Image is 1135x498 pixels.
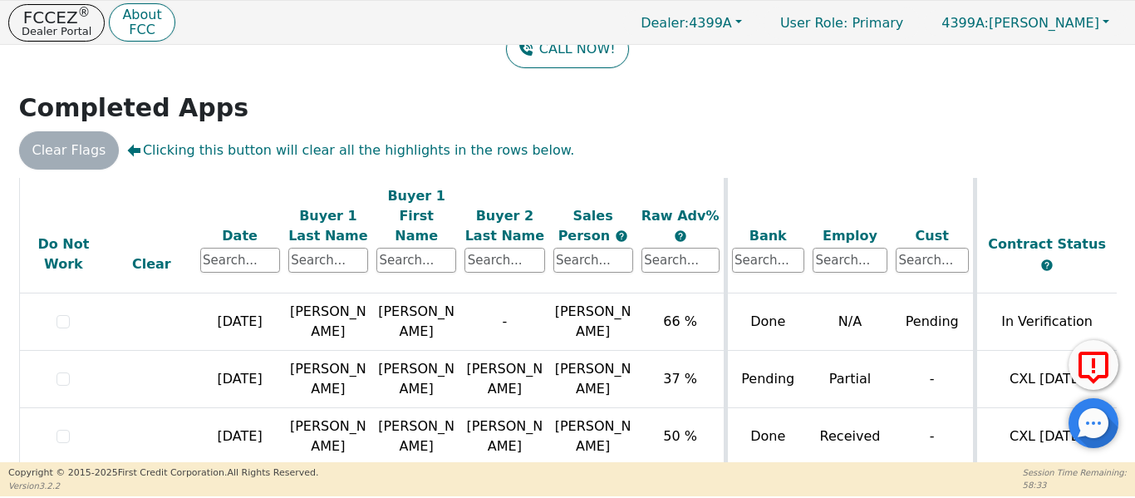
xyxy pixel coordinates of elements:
input: Search... [896,248,969,273]
p: Version 3.2.2 [8,480,318,492]
span: 37 % [663,371,697,387]
div: Buyer 2 Last Name [464,205,544,245]
span: [PERSON_NAME] [941,15,1099,31]
span: 66 % [663,313,697,329]
button: AboutFCC [109,3,174,42]
p: FCC [122,23,161,37]
div: Buyer 1 First Name [376,185,456,245]
td: - [460,293,548,351]
span: All Rights Reserved. [227,467,318,478]
td: [PERSON_NAME] [284,408,372,466]
input: Search... [813,248,887,273]
span: [PERSON_NAME] [555,303,631,339]
input: Search... [464,248,544,273]
div: Buyer 1 Last Name [288,205,368,245]
span: Sales Person [558,207,615,243]
td: In Verification [975,293,1118,351]
strong: Completed Apps [19,93,249,122]
div: Date [200,225,280,245]
p: FCCEZ [22,9,91,26]
td: [PERSON_NAME] [284,351,372,408]
span: 4399A [641,15,732,31]
td: - [892,408,975,466]
span: [PERSON_NAME] [555,418,631,454]
span: Contract Status [988,236,1106,252]
input: Search... [732,248,805,273]
sup: ® [78,5,91,20]
td: Pending [725,351,808,408]
input: Search... [553,248,633,273]
span: Clicking this button will clear all the highlights in the rows below. [127,141,574,160]
div: Employ [813,225,887,245]
td: Pending [892,293,975,351]
div: Do Not Work [24,234,104,274]
span: 50 % [663,428,697,444]
span: 4399A: [941,15,989,31]
div: Cust [896,225,969,245]
td: [DATE] [196,351,284,408]
span: User Role : [780,15,848,31]
td: [PERSON_NAME] [372,293,460,351]
td: Done [725,408,808,466]
div: Clear [111,254,191,274]
td: [PERSON_NAME] [284,293,372,351]
td: [PERSON_NAME] [460,351,548,408]
td: [PERSON_NAME] [372,351,460,408]
td: CXL [DATE] [975,408,1118,466]
button: 4399A:[PERSON_NAME] [924,10,1127,36]
input: Search... [200,248,280,273]
span: Dealer: [641,15,689,31]
button: Report Error to FCC [1069,340,1118,390]
p: 58:33 [1023,479,1127,491]
p: Copyright © 2015- 2025 First Credit Corporation. [8,466,318,481]
button: Dealer:4399A [623,10,759,36]
td: [DATE] [196,293,284,351]
td: [PERSON_NAME] [372,408,460,466]
td: Received [808,408,892,466]
button: CALL NOW! [506,30,628,68]
td: Partial [808,351,892,408]
td: N/A [808,293,892,351]
td: CXL [DATE] [975,351,1118,408]
a: User Role: Primary [764,7,920,39]
td: Done [725,293,808,351]
td: [DATE] [196,408,284,466]
p: Dealer Portal [22,26,91,37]
p: About [122,8,161,22]
div: Bank [732,225,805,245]
td: [PERSON_NAME] [460,408,548,466]
input: Search... [288,248,368,273]
td: - [892,351,975,408]
p: Session Time Remaining: [1023,466,1127,479]
p: Primary [764,7,920,39]
input: Search... [641,248,720,273]
input: Search... [376,248,456,273]
span: [PERSON_NAME] [555,361,631,397]
button: FCCEZ®Dealer Portal [8,4,105,42]
span: Raw Adv% [641,207,720,223]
